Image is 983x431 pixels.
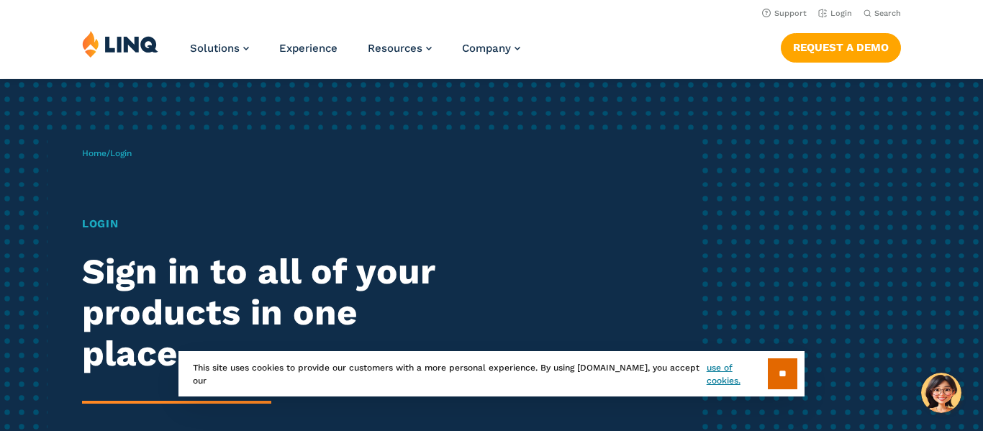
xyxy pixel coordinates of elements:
[462,42,520,55] a: Company
[82,148,132,158] span: /
[190,42,240,55] span: Solutions
[368,42,422,55] span: Resources
[864,8,901,19] button: Open Search Bar
[462,42,511,55] span: Company
[818,9,852,18] a: Login
[279,42,338,55] a: Experience
[82,216,461,232] h1: Login
[781,33,901,62] a: Request a Demo
[178,351,805,396] div: This site uses cookies to provide our customers with a more personal experience. By using [DOMAIN...
[707,361,768,387] a: use of cookies.
[921,373,961,413] button: Hello, have a question? Let’s chat.
[82,148,107,158] a: Home
[82,30,158,58] img: LINQ | K‑12 Software
[82,251,461,373] h2: Sign in to all of your products in one place.
[368,42,432,55] a: Resources
[762,9,807,18] a: Support
[190,30,520,78] nav: Primary Navigation
[781,30,901,62] nav: Button Navigation
[110,148,132,158] span: Login
[874,9,901,18] span: Search
[190,42,249,55] a: Solutions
